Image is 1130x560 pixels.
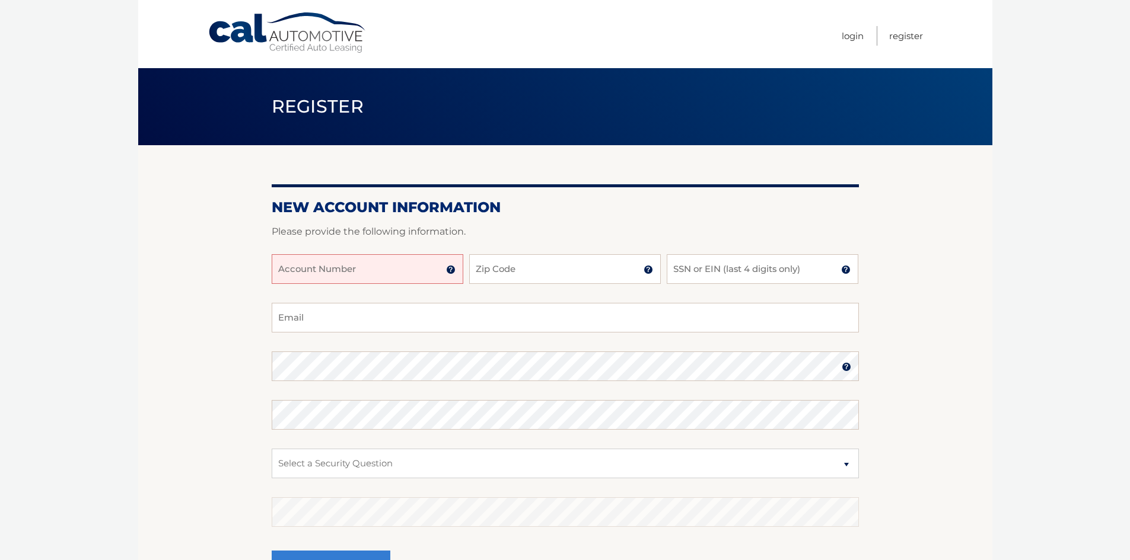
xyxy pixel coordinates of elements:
[841,265,851,274] img: tooltip.svg
[469,254,661,284] input: Zip Code
[446,265,456,274] img: tooltip.svg
[272,95,364,117] span: Register
[272,303,859,332] input: Email
[272,223,859,240] p: Please provide the following information.
[842,362,851,372] img: tooltip.svg
[889,26,923,46] a: Register
[667,254,858,284] input: SSN or EIN (last 4 digits only)
[842,26,864,46] a: Login
[272,254,463,284] input: Account Number
[644,265,653,274] img: tooltip.svg
[208,12,368,54] a: Cal Automotive
[272,199,859,216] h2: New Account Information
